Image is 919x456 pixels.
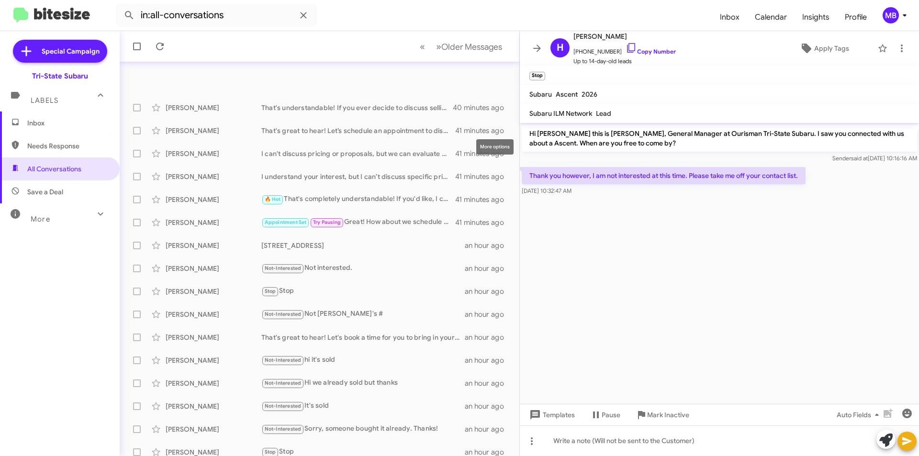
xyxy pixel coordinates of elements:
[465,264,512,273] div: an hour ago
[436,41,441,53] span: »
[583,406,628,423] button: Pause
[602,406,620,423] span: Pause
[13,40,107,63] a: Special Campaign
[265,357,302,363] span: Not-Interested
[261,217,455,228] div: Great! How about we schedule a time next week to discuss the sale of your Focus St? Let me know w...
[261,194,455,205] div: That's completely understandable! If you'd like, I can help you with more information to make you...
[166,126,261,135] div: [PERSON_NAME]
[31,215,50,223] span: More
[465,378,512,388] div: an hour ago
[313,219,341,225] span: Try Pausing
[851,155,868,162] span: said at
[166,103,261,112] div: [PERSON_NAME]
[166,218,261,227] div: [PERSON_NAME]
[42,46,100,56] span: Special Campaign
[166,333,261,342] div: [PERSON_NAME]
[465,287,512,296] div: an hour ago
[27,118,109,128] span: Inbox
[837,3,874,31] a: Profile
[31,96,58,105] span: Labels
[465,333,512,342] div: an hour ago
[522,125,917,152] p: Hi [PERSON_NAME] this is [PERSON_NAME], General Manager at Ourisman Tri-State Subaru. I saw you c...
[712,3,747,31] a: Inbox
[420,41,425,53] span: «
[465,401,512,411] div: an hour ago
[265,311,302,317] span: Not-Interested
[261,423,465,434] div: Sorry, someone bought it already. Thanks!
[261,263,465,274] div: Not interested.
[166,264,261,273] div: [PERSON_NAME]
[261,103,454,112] div: That's understandable! If you ever decide to discuss selling your vehicle, we're here to help. Do...
[455,218,512,227] div: 41 minutes ago
[829,406,890,423] button: Auto Fields
[265,219,307,225] span: Appointment Set
[529,72,545,80] small: Stop
[874,7,908,23] button: MB
[573,42,676,56] span: [PHONE_NUMBER]
[265,426,302,432] span: Not-Interested
[775,40,873,57] button: Apply Tags
[795,3,837,31] a: Insights
[261,172,455,181] div: I understand your interest, but I can’t discuss specific prices. Let's schedule an appointment to...
[265,196,281,202] span: 🔥 Hot
[27,187,63,197] span: Save a Deal
[529,109,592,118] span: Subaru ILM Network
[261,333,465,342] div: That's great to hear! Let's book a time for you to bring in your [GEOGRAPHIC_DATA] so we can asse...
[455,126,512,135] div: 41 minutes ago
[261,286,465,297] div: Stop
[116,4,317,27] input: Search
[166,149,261,158] div: [PERSON_NAME]
[647,406,689,423] span: Mark Inactive
[455,195,512,204] div: 41 minutes ago
[166,195,261,204] div: [PERSON_NAME]
[261,355,465,366] div: hi it's sold
[465,356,512,365] div: an hour ago
[747,3,795,31] a: Calendar
[166,378,261,388] div: [PERSON_NAME]
[626,48,676,55] a: Copy Number
[265,288,276,294] span: Stop
[261,378,465,389] div: Hi we already sold but thanks
[166,287,261,296] div: [PERSON_NAME]
[261,149,455,158] div: I can't discuss pricing or proposals, but we can evaluate your Wrangler Unlimited in person. Woul...
[522,167,806,184] p: Thank you however, I am not interested at this time. Please take me off your contact list.
[265,449,276,455] span: Stop
[455,172,512,181] div: 41 minutes ago
[414,37,431,56] button: Previous
[32,71,88,81] div: Tri-State Subaru
[265,403,302,409] span: Not-Interested
[556,90,578,99] span: Ascent
[166,401,261,411] div: [PERSON_NAME]
[573,56,676,66] span: Up to 14-day-old leads
[557,40,564,56] span: H
[520,406,583,423] button: Templates
[166,172,261,181] div: [PERSON_NAME]
[465,424,512,434] div: an hour ago
[415,37,508,56] nav: Page navigation example
[837,406,883,423] span: Auto Fields
[628,406,697,423] button: Mark Inactive
[832,155,917,162] span: Sender [DATE] 10:16:16 AM
[261,126,455,135] div: That's great to hear! Let’s schedule an appointment to discuss your Telluride and the details fur...
[261,241,465,250] div: [STREET_ADDRESS]
[814,40,849,57] span: Apply Tags
[573,31,676,42] span: [PERSON_NAME]
[527,406,575,423] span: Templates
[455,149,512,158] div: 41 minutes ago
[166,356,261,365] div: [PERSON_NAME]
[883,7,899,23] div: MB
[465,241,512,250] div: an hour ago
[265,380,302,386] span: Not-Interested
[166,241,261,250] div: [PERSON_NAME]
[430,37,508,56] button: Next
[261,309,465,320] div: Not [PERSON_NAME]'s #
[465,310,512,319] div: an hour ago
[522,187,572,194] span: [DATE] 10:32:47 AM
[441,42,502,52] span: Older Messages
[582,90,597,99] span: 2026
[596,109,611,118] span: Lead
